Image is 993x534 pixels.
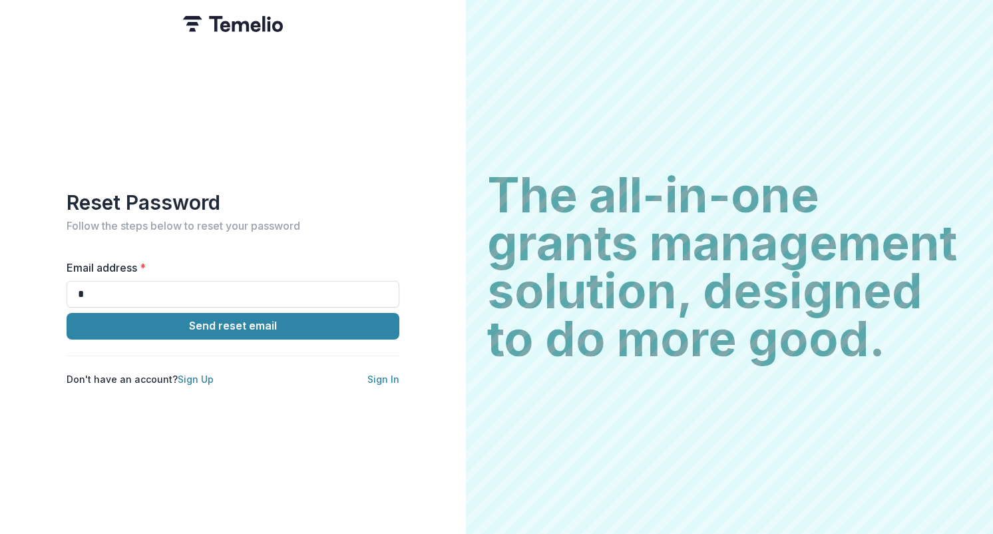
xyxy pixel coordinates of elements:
img: Temelio [183,16,283,32]
button: Send reset email [67,313,399,340]
label: Email address [67,260,391,276]
p: Don't have an account? [67,372,214,386]
a: Sign In [367,374,399,385]
h1: Reset Password [67,190,399,214]
h2: Follow the steps below to reset your password [67,220,399,232]
a: Sign Up [178,374,214,385]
